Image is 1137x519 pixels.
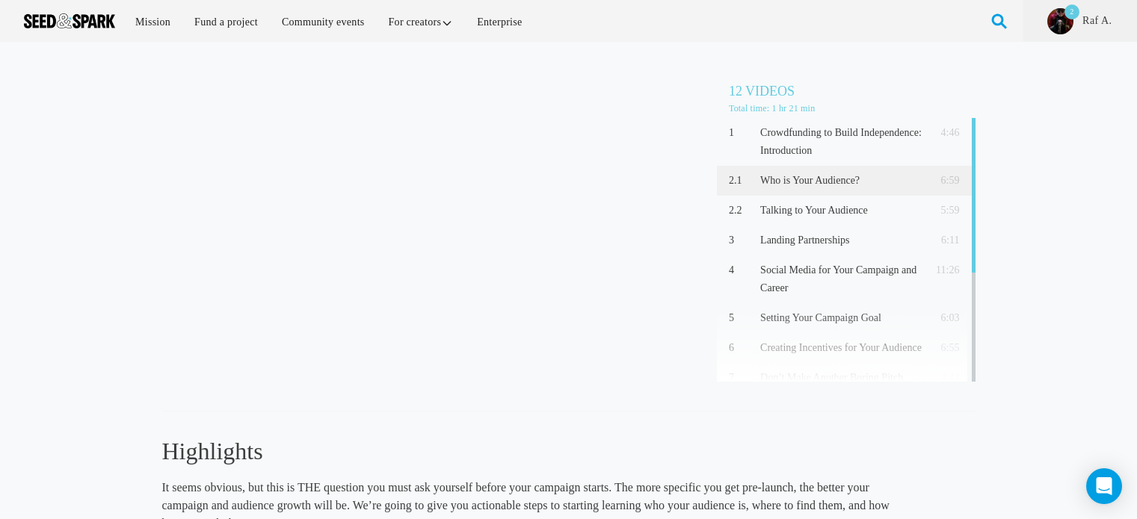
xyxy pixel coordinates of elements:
p: 6:03 [928,309,959,327]
p: Total time: 1 hr 21 min [729,102,976,115]
p: 11:26 [928,261,959,279]
a: Mission [125,6,181,38]
div: Open Intercom Messenger [1086,468,1122,504]
p: 4:44 [928,369,959,387]
p: Crowdfunding to Build Independence: Introduction [760,124,922,160]
p: Landing Partnerships [760,231,922,249]
p: 4 [729,261,754,279]
a: Raf A. [1082,13,1113,28]
img: Seed amp; Spark [24,13,115,28]
p: 7 [729,369,754,387]
p: 6:11 [928,231,959,249]
p: Setting Your Campaign Goal [760,309,922,327]
h3: Highlights [162,435,894,467]
p: Talking to Your Audience [760,202,922,220]
p: 4:46 [928,124,959,142]
p: Don’t Make Another Boring Pitch Video. [760,369,922,405]
p: 2.2 [729,202,754,220]
p: Who is Your Audience? [760,172,922,190]
img: cd178d9d8c3d6327.jpg [1047,8,1073,34]
a: Community events [271,6,375,38]
p: Social Media for Your Campaign and Career [760,261,922,297]
p: 6 [729,339,754,357]
a: For creators [378,6,464,38]
a: Fund a project [184,6,268,38]
p: 3 [729,231,754,249]
p: 2 [1064,4,1079,19]
p: 6:55 [928,339,959,357]
p: 6:59 [928,172,959,190]
a: Enterprise [466,6,532,38]
p: Creating Incentives for Your Audience [760,339,922,357]
p: 5:59 [928,202,959,220]
p: 1 [729,124,754,142]
h5: 12 Videos [729,81,976,102]
p: 2.1 [729,172,754,190]
p: 5 [729,309,754,327]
